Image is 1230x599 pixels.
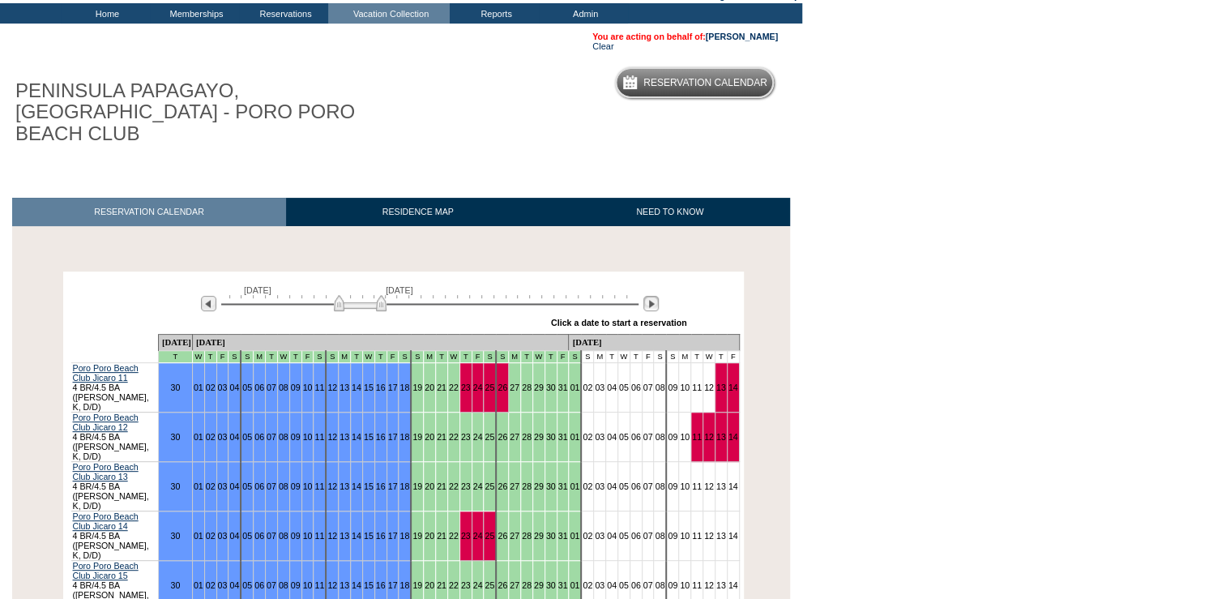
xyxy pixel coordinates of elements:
a: 13 [716,531,726,541]
td: CR Off Season 2025 [557,351,569,363]
a: 24 [473,383,483,392]
a: 11 [692,531,702,541]
a: 12 [327,432,337,442]
a: 15 [364,580,374,590]
a: 19 [412,481,422,491]
a: 09 [291,481,301,491]
a: 08 [655,531,664,541]
td: CR Off Season 2025 [532,351,545,363]
a: 11 [314,531,324,541]
a: 13 [340,432,349,442]
td: Reservations [239,3,328,24]
a: 30 [170,481,180,491]
a: 10 [303,383,313,392]
td: CR Off Season 2025 [339,351,351,363]
a: 02 [583,481,592,491]
a: 03 [595,580,604,590]
a: 14 [352,481,361,491]
a: 23 [461,481,471,491]
td: CR Off Season 2025 [362,351,374,363]
a: 20 [425,531,434,541]
a: 26 [498,432,507,442]
a: 07 [267,580,276,590]
td: CR Off Season 2025 [192,351,204,363]
img: Previous [201,296,216,311]
a: 30 [546,580,556,590]
a: 26 [498,531,507,541]
a: 02 [583,432,592,442]
a: 14 [728,481,738,491]
a: 17 [388,432,398,442]
a: 29 [534,383,544,392]
a: 06 [631,432,641,442]
a: 19 [412,531,422,541]
a: 09 [668,432,677,442]
a: 30 [546,383,556,392]
a: 30 [546,481,556,491]
a: 03 [218,432,228,442]
a: 25 [485,383,494,392]
a: 10 [680,432,690,442]
td: M [679,351,691,363]
a: 04 [607,481,617,491]
a: 07 [267,432,276,442]
a: 16 [376,481,386,491]
a: 04 [607,531,617,541]
a: 04 [607,580,617,590]
a: 11 [692,383,702,392]
a: 08 [279,383,288,392]
a: 11 [692,481,702,491]
a: 13 [340,531,349,541]
a: 22 [449,481,459,491]
a: 29 [534,481,544,491]
a: 03 [595,432,604,442]
a: 16 [376,432,386,442]
a: 17 [388,531,398,541]
td: [DATE] [192,335,569,351]
a: 02 [206,481,216,491]
a: 08 [279,432,288,442]
a: 25 [485,481,494,491]
td: CR Off Season 2025 [158,351,192,363]
td: CR Off Season 2025 [459,351,472,363]
a: 09 [668,481,677,491]
a: 01 [194,531,203,541]
a: 02 [206,383,216,392]
a: 31 [558,481,568,491]
a: 23 [461,432,471,442]
td: Home [61,3,150,24]
a: 10 [680,531,690,541]
td: CR Off Season 2025 [496,351,508,363]
a: NEED TO KNOW [549,198,790,226]
a: Clear [592,41,613,51]
a: 01 [194,481,203,491]
td: S [654,351,666,363]
a: 11 [692,432,702,442]
a: 03 [218,383,228,392]
a: 12 [704,432,714,442]
span: [DATE] [386,285,413,295]
a: Poro Poro Beach Club Jicaro 12 [73,413,139,432]
a: 22 [449,432,459,442]
td: Admin [539,3,628,24]
a: 30 [170,383,180,392]
a: 03 [595,383,604,392]
a: 06 [254,432,264,442]
a: 02 [583,531,592,541]
a: 15 [364,383,374,392]
a: 23 [461,580,471,590]
td: CR Off Season 2025 [545,351,557,363]
a: 05 [242,531,252,541]
td: CR Off Season 2025 [228,351,241,363]
a: 08 [655,580,664,590]
a: 01 [570,432,579,442]
a: 06 [254,580,264,590]
a: 11 [314,383,324,392]
a: 13 [340,580,349,590]
td: CR Off Season 2025 [569,351,581,363]
a: 06 [254,383,264,392]
a: 05 [242,432,252,442]
td: S [666,351,678,363]
a: 28 [522,580,532,590]
td: CR Off Season 2025 [216,351,228,363]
